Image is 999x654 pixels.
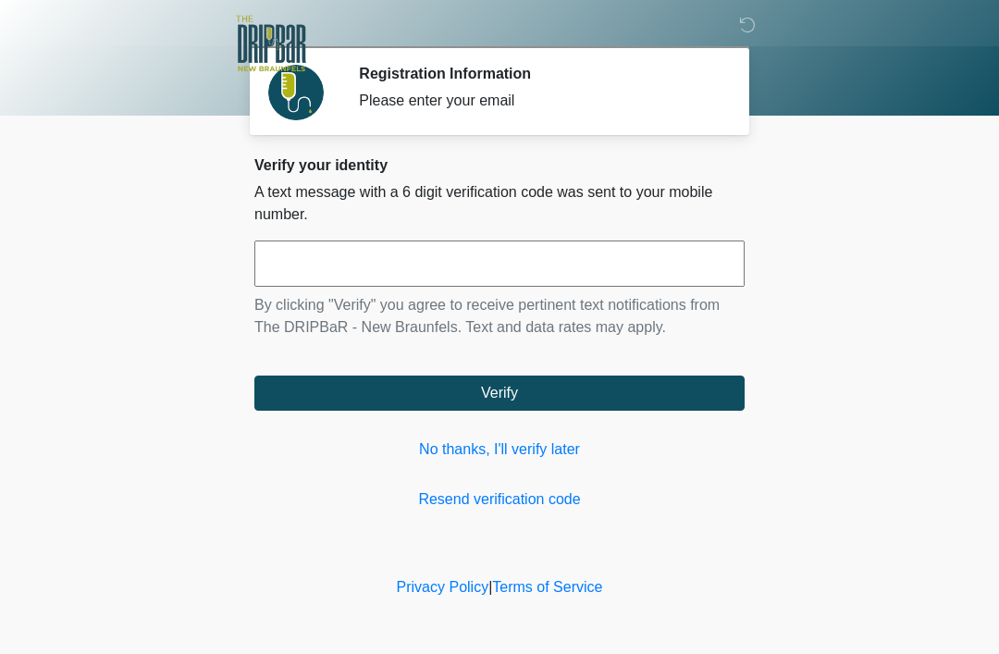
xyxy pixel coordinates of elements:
[488,579,492,595] a: |
[254,294,745,339] p: By clicking "Verify" you agree to receive pertinent text notifications from The DRIPBaR - New Bra...
[254,438,745,461] a: No thanks, I'll verify later
[397,579,489,595] a: Privacy Policy
[254,376,745,411] button: Verify
[254,156,745,174] h2: Verify your identity
[254,488,745,511] a: Resend verification code
[359,90,717,112] div: Please enter your email
[236,14,306,74] img: The DRIPBaR - New Braunfels Logo
[254,181,745,226] p: A text message with a 6 digit verification code was sent to your mobile number.
[492,579,602,595] a: Terms of Service
[268,65,324,120] img: Agent Avatar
